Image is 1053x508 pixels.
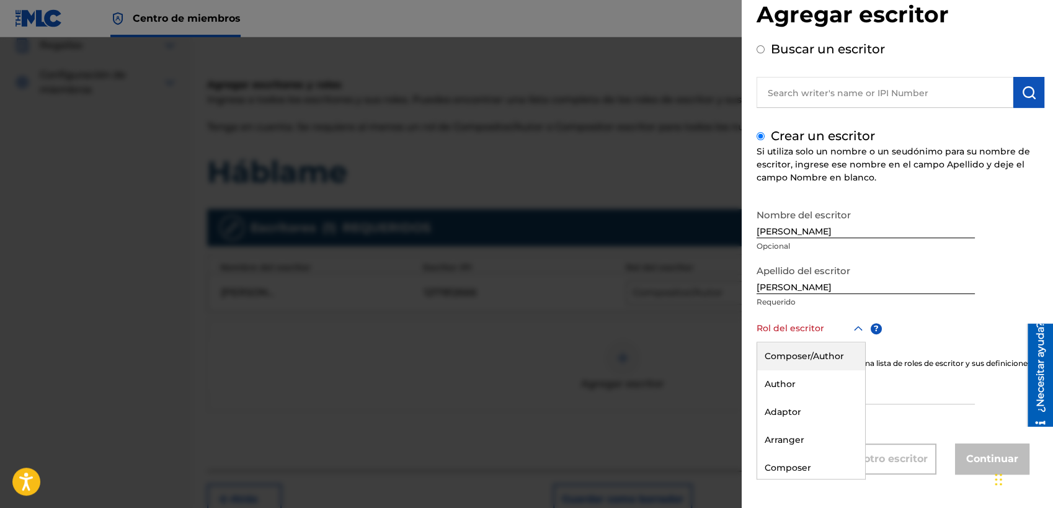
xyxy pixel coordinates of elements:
[757,454,865,482] div: Composer
[757,77,1013,108] input: Search writer's name or IPI Number
[757,145,1044,184] div: Si utiliza solo un nombre o un seudónimo para su nombre de escritor, ingrese ese nombre en el cam...
[1018,324,1053,427] iframe: Centro de recursos
[757,398,865,426] div: Adaptor
[757,407,975,418] p: Opcional
[15,9,63,27] img: Logotipo del MLC
[991,448,1053,508] iframe: Widget de chat
[757,358,1044,369] div: Haga clic para obtener una lista de roles de escritor y sus definiciones.
[110,11,125,26] img: Titular de los derechos superior
[757,370,865,398] div: Author
[133,11,241,25] span: Centro de miembros
[757,296,975,308] p: Requerido
[757,342,865,370] div: Composer/Author
[771,128,875,143] label: Crear un escritor
[995,461,1002,498] div: Arrastrar
[771,42,885,56] label: Buscar un escritor
[871,323,882,334] span: ?
[757,241,975,252] p: Opcional
[757,426,865,454] div: Arranger
[1021,85,1036,100] img: Search Works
